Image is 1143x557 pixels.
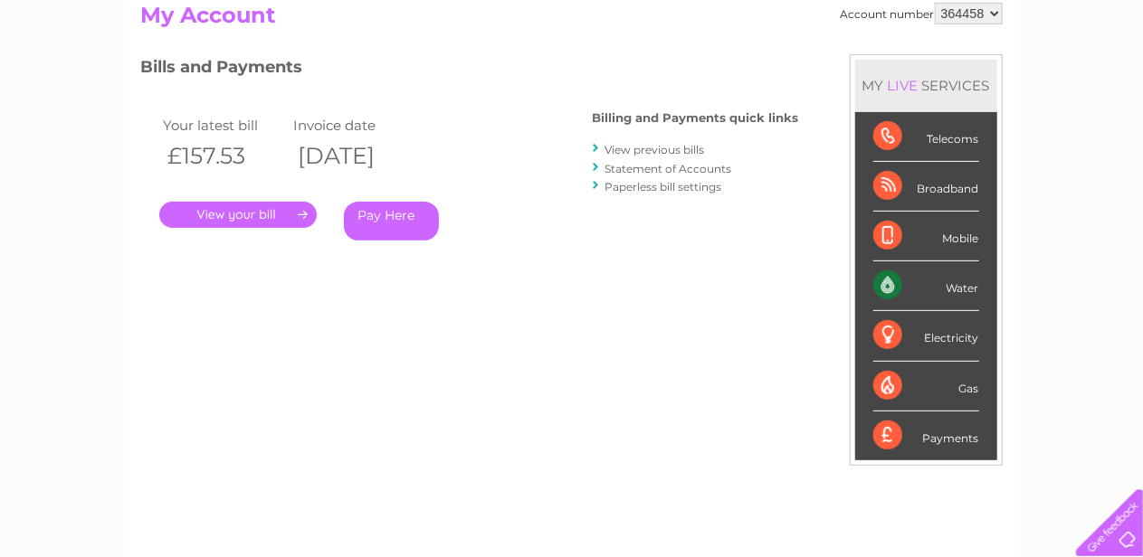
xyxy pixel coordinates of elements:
div: Account number [841,3,1003,24]
a: Paperless bill settings [605,180,722,194]
h2: My Account [141,3,1003,37]
div: Electricity [873,311,979,361]
a: 0333 014 3131 [802,9,927,32]
th: [DATE] [289,137,419,175]
h4: Billing and Payments quick links [593,111,799,125]
div: Clear Business is a trading name of Verastar Limited (registered in [GEOGRAPHIC_DATA] No. 3667643... [145,10,1000,88]
div: Mobile [873,212,979,261]
td: Your latest bill [159,113,290,137]
img: logo.png [40,47,132,102]
div: MY SERVICES [855,60,997,111]
a: Telecoms [920,77,975,90]
a: Contact [1023,77,1067,90]
a: Statement of Accounts [605,162,732,175]
a: View previous bills [605,143,705,156]
td: Invoice date [289,113,419,137]
div: Broadband [873,162,979,212]
div: Payments [873,411,979,460]
div: Telecoms [873,112,979,162]
th: £157.53 [159,137,290,175]
div: Gas [873,362,979,411]
div: Water [873,261,979,311]
a: Water [824,77,859,90]
a: Pay Here [344,202,439,241]
div: LIVE [884,77,922,94]
h3: Bills and Payments [141,54,799,86]
a: Log out [1083,77,1126,90]
a: Energy [870,77,910,90]
a: . [159,202,317,228]
a: Blog [986,77,1012,90]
